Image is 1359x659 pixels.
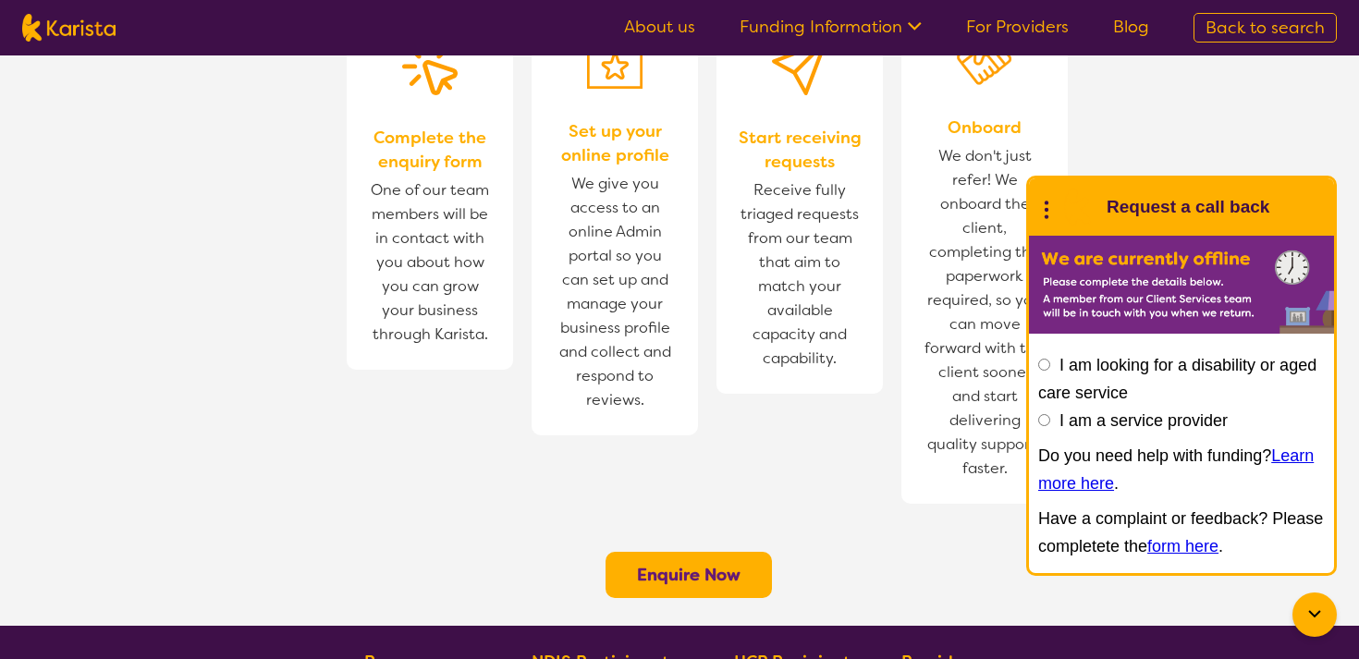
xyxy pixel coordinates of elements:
img: Karista [1059,189,1096,226]
p: Have a complaint or feedback? Please completete the . [1038,505,1325,560]
a: For Providers [966,16,1069,38]
span: We don't just refer! We onboard the client, completing the paperwork required, so you can move fo... [920,140,1049,485]
img: Set up your online profile [587,40,643,89]
span: Back to search [1206,17,1325,39]
a: About us [624,16,695,38]
a: Funding Information [740,16,922,38]
span: Onboard [948,116,1022,140]
label: I am looking for a disability or aged care service [1038,356,1316,402]
img: Karista logo [22,14,116,42]
a: form here [1147,537,1218,555]
button: Enquire Now [606,552,772,598]
span: We give you access to an online Admin portal so you can set up and manage your business profile a... [550,167,679,417]
img: Complete the enquiry form [402,40,458,95]
a: Blog [1113,16,1149,38]
span: Start receiving requests [735,126,864,174]
a: Enquire Now [637,564,741,586]
span: Receive fully triaged requests from our team that aim to match your available capacity and capabi... [735,174,864,375]
a: Back to search [1194,13,1337,43]
span: One of our team members will be in contact with you about how you can grow your business through ... [365,174,495,351]
img: Provider Start receiving requests [772,40,827,95]
span: Set up your online profile [550,119,679,167]
span: Complete the enquiry form [365,126,495,174]
img: Onboard [957,40,1012,85]
p: Do you need help with funding? . [1038,442,1325,497]
img: Karista offline chat form to request call back [1029,236,1334,334]
label: I am a service provider [1059,411,1228,430]
h1: Request a call back [1107,193,1269,221]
